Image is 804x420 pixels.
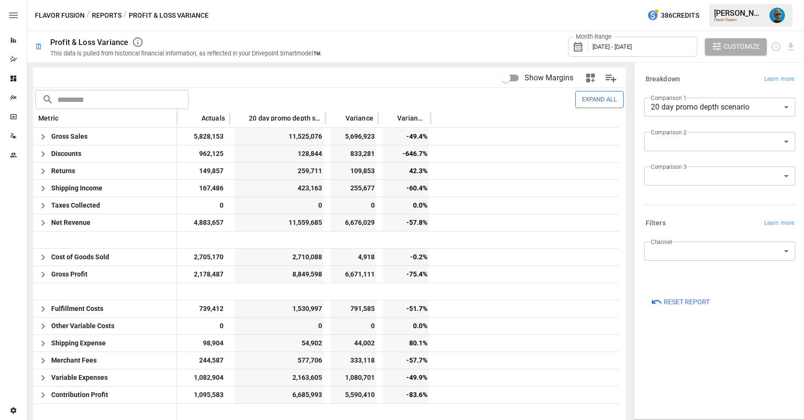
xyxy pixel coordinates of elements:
span: Gross Profit [51,270,88,278]
span: 4,918 [330,249,376,265]
span: Other Variable Costs [51,322,114,330]
img: Lance Quejada [770,8,785,23]
span: 0.0% [383,318,429,334]
button: Customize [705,38,767,55]
span: 0.0% [383,197,429,214]
span: 44,002 [330,335,376,352]
button: Reports [92,10,122,22]
button: Lance Quejada [764,2,791,29]
label: Channel [651,238,672,246]
button: Sort [331,111,345,125]
span: 20 day promo depth scenario [249,115,321,121]
span: 5,590,410 [330,387,376,403]
span: -57.7% [383,352,429,369]
span: 244,587 [182,352,225,369]
button: Sort [187,111,201,125]
div: 20 day promo depth scenario [644,98,795,117]
span: 109,853 [330,163,376,179]
span: 167,486 [182,180,225,197]
span: Show Margins [525,72,573,84]
span: 386 Credits [661,10,699,22]
div: Flavor Fusion [714,18,764,22]
span: Net Revenue [51,219,90,226]
span: 791,585 [330,300,376,317]
span: 6,685,993 [234,387,324,403]
span: 149,857 [182,163,225,179]
div: / [123,10,127,22]
span: 1,080,701 [330,369,376,386]
span: Actuals [201,115,225,121]
span: 11,525,076 [234,128,324,145]
span: 2,163,605 [234,369,324,386]
span: 5,696,923 [330,128,376,145]
span: -49.4% [383,128,429,145]
span: 0 [330,318,376,334]
span: Discounts [51,150,81,157]
button: Download report [785,41,796,52]
label: Comparison 2 [651,128,686,136]
span: Learn more [764,219,794,228]
span: 6,671,111 [330,266,376,283]
button: Flavor Fusion [35,10,85,22]
span: -51.7% [383,300,429,317]
span: Cost of Goods Sold [51,253,109,261]
span: 833,281 [330,145,376,162]
span: 1,095,583 [182,387,225,403]
span: 5,828,153 [182,128,225,145]
span: Contribution Profit [51,391,108,398]
label: Comparison 1 [651,94,686,102]
span: Taxes Collected [51,201,100,209]
span: Variance % [397,115,426,121]
span: Metric [38,115,58,121]
span: 0 [234,318,324,334]
div: 🗓 [35,42,43,51]
span: 962,125 [182,145,225,162]
span: 739,412 [182,300,225,317]
div: This data is pulled from historical financial information, as reflected in your Drivepoint Smartm... [50,50,322,57]
span: -57.8% [383,214,429,231]
span: Customize [724,41,760,53]
span: 1,530,997 [234,300,324,317]
span: 80.1% [383,335,429,352]
span: 0 [234,197,324,214]
label: Comparison 3 [651,163,686,171]
span: -83.6% [383,387,429,403]
span: -49.9% [383,369,429,386]
span: -0.2% [383,249,429,265]
div: [PERSON_NAME] [714,9,764,18]
span: 423,163 [234,180,324,197]
span: Variance [346,115,373,121]
span: 333,118 [330,352,376,369]
span: [DATE] - [DATE] [592,43,632,50]
h6: Breakdown [646,74,680,85]
span: -75.4% [383,266,429,283]
label: Month Range [573,33,614,41]
span: 2,710,088 [234,249,324,265]
span: 4,883,657 [182,214,225,231]
span: -646.7% [383,145,429,162]
span: 0 [182,318,225,334]
span: Returns [51,167,75,175]
button: Sort [234,111,248,125]
span: 1,082,904 [182,369,225,386]
span: 577,706 [234,352,324,369]
span: 255,677 [330,180,376,197]
button: Sort [383,111,396,125]
span: 11,559,685 [234,214,324,231]
span: 0 [182,197,225,214]
span: Learn more [764,75,794,84]
span: 98,904 [182,335,225,352]
div: Profit & Loss Variance [50,38,128,47]
span: Fulfillment Costs [51,305,103,312]
span: 128,844 [234,145,324,162]
span: Shipping Expense [51,339,106,347]
span: 2,705,170 [182,249,225,265]
span: Merchant Fees [51,356,97,364]
span: 8,849,598 [234,266,324,283]
span: 6,676,029 [330,214,376,231]
span: 0 [330,197,376,214]
button: Expand All [575,91,624,108]
span: Reset Report [664,296,710,308]
button: 386Credits [643,7,703,24]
